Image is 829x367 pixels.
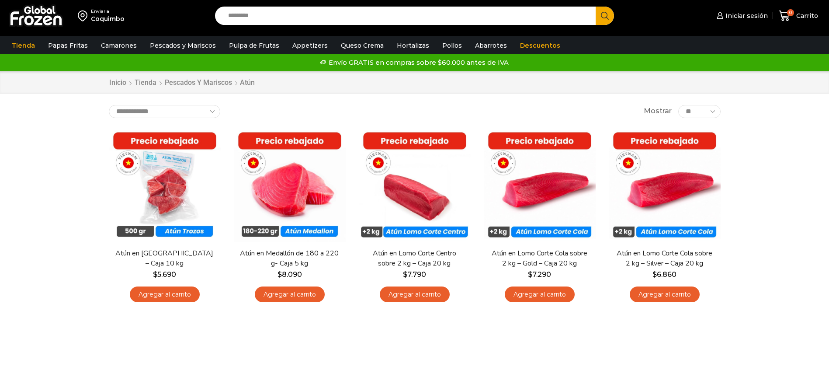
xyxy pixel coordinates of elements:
[288,37,332,54] a: Appetizers
[368,220,461,235] span: Vista Rápida
[240,78,255,87] h1: Atún
[255,287,325,303] a: Agregar al carrito: “Atún en Medallón de 180 a 220 g- Caja 5 kg”
[114,248,215,269] a: Atún en [GEOGRAPHIC_DATA] – Caja 10 kg
[403,270,407,279] span: $
[277,270,282,279] span: $
[723,11,768,20] span: Iniciar sesión
[777,6,820,26] a: 0 Carrito
[794,11,818,20] span: Carrito
[596,7,614,25] button: Search button
[364,248,465,269] a: Atún en Lomo Corte Centro sobre 2 kg – Caja 20 kg
[715,7,768,24] a: Iniciar sesión
[130,287,200,303] a: Agregar al carrito: “Atún en Trozos - Caja 10 kg”
[528,270,532,279] span: $
[652,270,676,279] bdi: 6.860
[516,37,565,54] a: Descuentos
[614,248,715,269] a: Atún en Lomo Corte Cola sobre 2 kg – Silver – Caja 20 kg
[109,105,220,118] select: Pedido de la tienda
[118,220,212,235] span: Vista Rápida
[7,37,39,54] a: Tienda
[528,270,551,279] bdi: 7.290
[392,37,434,54] a: Hortalizas
[91,8,125,14] div: Enviar a
[109,78,255,88] nav: Breadcrumb
[493,220,586,235] span: Vista Rápida
[146,37,220,54] a: Pescados y Mariscos
[489,248,590,269] a: Atún en Lomo Corte Cola sobre 2 kg – Gold – Caja 20 kg
[97,37,141,54] a: Camarones
[380,287,450,303] a: Agregar al carrito: “Atún en Lomo Corte Centro sobre 2 kg - Caja 20 kg”
[644,106,672,116] span: Mostrar
[153,270,176,279] bdi: 5.690
[243,220,336,235] span: Vista Rápida
[134,78,157,88] a: Tienda
[153,270,157,279] span: $
[336,37,388,54] a: Queso Crema
[225,37,284,54] a: Pulpa de Frutas
[617,220,711,235] span: Vista Rápida
[44,37,92,54] a: Papas Fritas
[277,270,302,279] bdi: 8.090
[505,287,575,303] a: Agregar al carrito: “Atún en Lomo Corte Cola sobre 2 kg - Gold – Caja 20 kg”
[787,9,794,16] span: 0
[164,78,232,88] a: Pescados y Mariscos
[630,287,700,303] a: Agregar al carrito: “Atún en Lomo Corte Cola sobre 2 kg - Silver - Caja 20 kg”
[471,37,511,54] a: Abarrotes
[239,248,340,269] a: Atún en Medallón de 180 a 220 g- Caja 5 kg
[91,14,125,23] div: Coquimbo
[438,37,466,54] a: Pollos
[652,270,657,279] span: $
[109,78,127,88] a: Inicio
[403,270,426,279] bdi: 7.790
[78,8,91,23] img: address-field-icon.svg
